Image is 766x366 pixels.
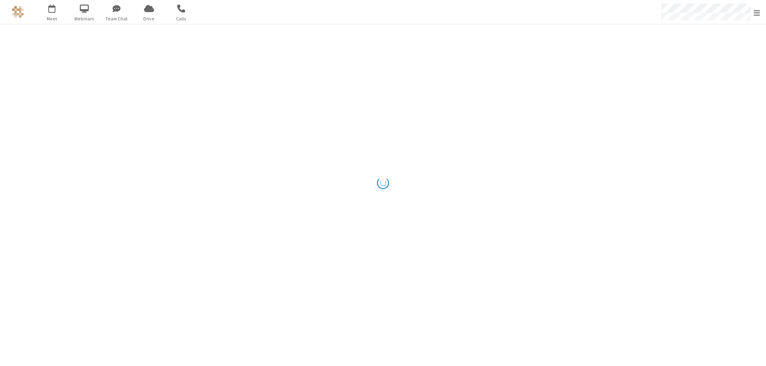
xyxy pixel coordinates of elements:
[69,15,99,22] span: Webinars
[102,15,132,22] span: Team Chat
[37,15,67,22] span: Meet
[166,15,196,22] span: Calls
[134,15,164,22] span: Drive
[12,6,24,18] img: QA Selenium DO NOT DELETE OR CHANGE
